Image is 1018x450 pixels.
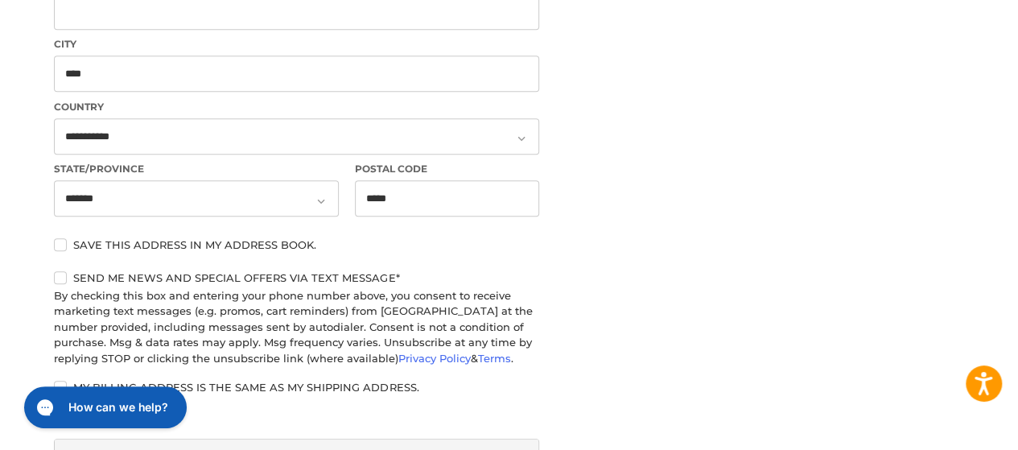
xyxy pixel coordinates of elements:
[478,352,511,365] a: Terms
[54,100,539,114] label: Country
[54,37,539,52] label: City
[54,271,539,284] label: Send me news and special offers via text message*
[398,352,471,365] a: Privacy Policy
[54,288,539,367] div: By checking this box and entering your phone number above, you consent to receive marketing text ...
[54,381,539,394] label: My billing address is the same as my shipping address.
[16,381,192,434] iframe: Gorgias live chat messenger
[54,162,339,176] label: State/Province
[54,238,539,251] label: Save this address in my address book.
[355,162,540,176] label: Postal Code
